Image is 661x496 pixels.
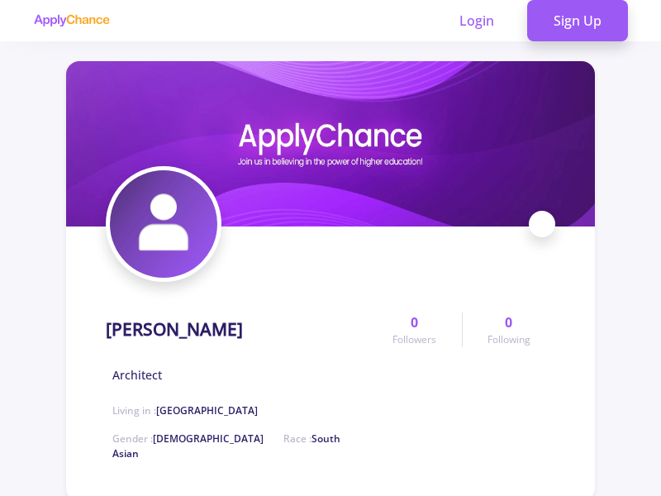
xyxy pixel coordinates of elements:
span: Living in : [112,403,258,417]
img: Edris Seddiqiavatar [110,170,217,278]
span: Race : [112,432,340,460]
a: 0Following [462,312,555,347]
span: 0 [411,312,418,332]
span: South Asian [112,432,340,460]
a: 0Followers [368,312,461,347]
span: Architect [112,366,162,384]
h1: [PERSON_NAME] [106,319,243,340]
span: [DEMOGRAPHIC_DATA] [153,432,264,446]
span: Gender : [112,432,264,446]
span: Followers [392,332,436,347]
span: 0 [505,312,512,332]
img: Edris Seddiqicover image [66,61,595,227]
span: Following [487,332,530,347]
span: [GEOGRAPHIC_DATA] [156,403,258,417]
img: applychance logo text only [33,14,110,27]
